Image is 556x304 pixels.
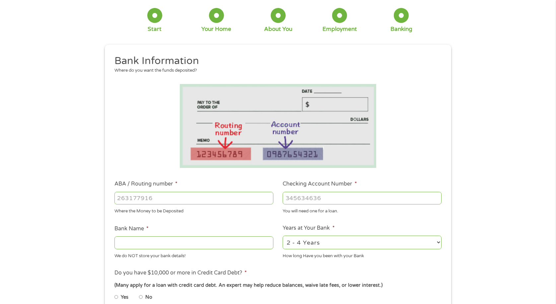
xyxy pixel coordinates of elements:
div: Where do you want the funds deposited? [114,67,437,74]
div: About You [264,26,292,33]
div: We do NOT store your bank details! [114,250,273,259]
label: ABA / Routing number [114,181,177,188]
div: Start [148,26,162,33]
label: Yes [121,294,128,301]
div: Employment [322,26,357,33]
div: Banking [390,26,412,33]
div: Your Home [201,26,231,33]
label: No [145,294,152,301]
label: Checking Account Number [283,181,357,188]
label: Bank Name [114,225,149,232]
div: You will need one for a loan. [283,206,442,215]
input: 263177916 [114,192,273,204]
div: Where the Money to be Deposited [114,206,273,215]
div: How long Have you been with your Bank [283,250,442,259]
h2: Bank Information [114,54,437,68]
img: Routing number location [180,84,376,168]
label: Do you have $10,000 or more in Credit Card Debt? [114,269,247,276]
label: Years at Your Bank [283,225,334,232]
input: 345634636 [283,192,442,204]
div: (Many apply for a loan with credit card debt. An expert may help reduce balances, waive late fees... [114,282,442,289]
